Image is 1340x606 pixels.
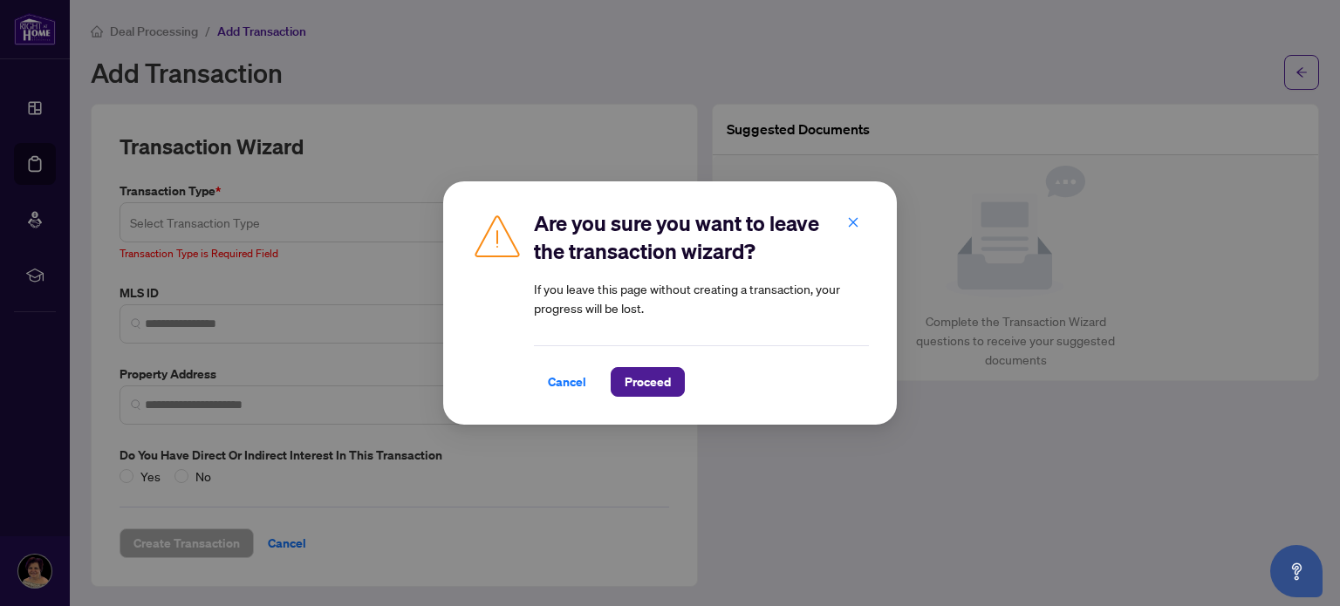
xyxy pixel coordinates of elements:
span: Proceed [625,368,671,396]
span: Cancel [548,368,586,396]
button: Open asap [1270,545,1323,597]
h2: Are you sure you want to leave the transaction wizard? [534,209,869,265]
button: Cancel [534,367,600,397]
article: If you leave this page without creating a transaction, your progress will be lost. [534,279,869,317]
span: close [847,216,859,228]
button: Proceed [611,367,685,397]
